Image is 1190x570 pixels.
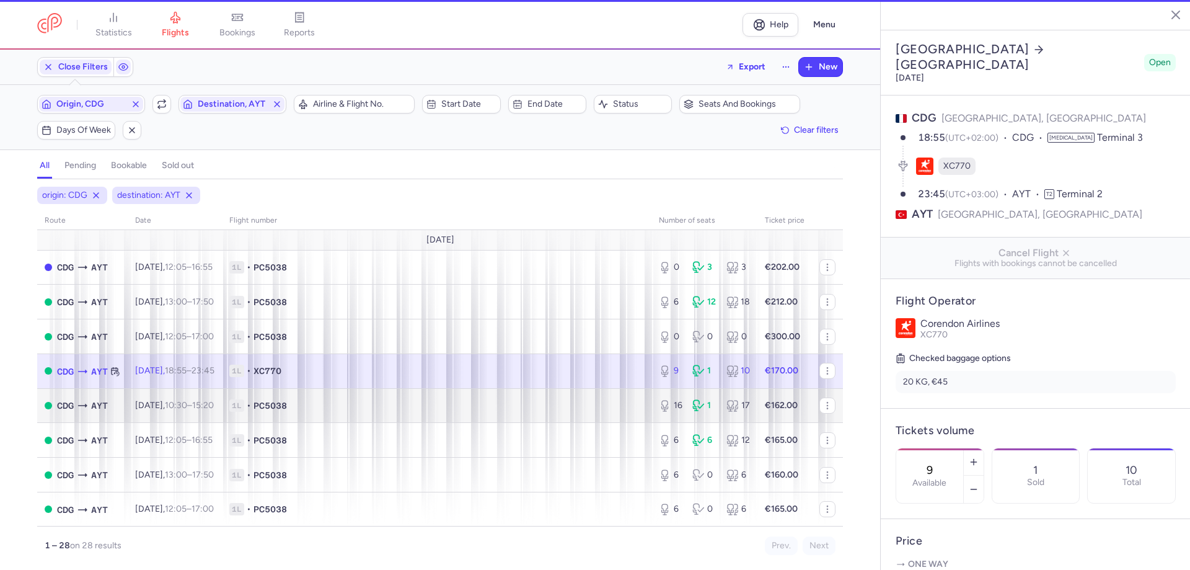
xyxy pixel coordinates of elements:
button: Clear filters [777,121,843,140]
a: CitizenPlane red outlined logo [37,13,62,36]
span: AYT [91,365,108,378]
span: Status [613,99,668,109]
time: 17:50 [192,470,214,480]
span: Seats and bookings [699,99,796,109]
time: 13:00 [165,296,187,307]
div: 17 [726,399,750,412]
strong: €160.00 [765,470,798,480]
button: Menu [806,13,843,37]
span: AYT [91,295,108,309]
span: – [165,435,213,445]
span: Export [739,62,765,71]
span: [GEOGRAPHIC_DATA], [GEOGRAPHIC_DATA] [941,112,1146,124]
span: Antalya, Antalya, Turkey [91,468,108,482]
time: 13:00 [165,470,187,480]
button: Seats and bookings [679,95,800,114]
strong: €170.00 [765,365,798,376]
span: Days of week [56,125,111,135]
div: 9 [659,365,682,377]
span: 1L [229,399,244,412]
span: CDG [1012,131,1047,145]
h4: Flight Operator [896,294,1176,308]
div: 12 [726,434,750,447]
span: AYT [912,207,933,222]
button: Days of week [37,121,115,140]
th: number of seats [651,212,757,230]
span: Terminal 2 [1057,188,1103,200]
time: 12:05 [165,435,187,445]
span: Charles De Gaulle, Paris, France [57,330,74,344]
span: • [247,434,251,447]
button: Status [594,95,672,114]
figure: XC airline logo [916,158,933,175]
div: 12 [692,296,716,308]
span: [DATE], [135,400,214,411]
span: Close Filters [58,62,108,72]
div: 10 [726,365,750,377]
span: Open [1149,56,1171,69]
span: Charles De Gaulle, Paris, France [57,261,74,274]
span: 1L [229,296,244,308]
h2: [GEOGRAPHIC_DATA] [GEOGRAPHIC_DATA] [896,42,1139,73]
span: AYT [1012,187,1044,202]
p: 1 [1033,464,1038,476]
a: Help [743,13,798,37]
div: 6 [726,469,750,481]
span: – [165,470,214,480]
span: Clear filters [794,125,839,135]
span: PC5038 [253,503,287,515]
span: [DATE] [426,235,454,245]
span: PC5038 [253,469,287,481]
span: OPEN [45,298,52,306]
span: [DATE], [135,504,214,514]
span: [MEDICAL_DATA] [1047,133,1095,143]
div: 0 [726,331,750,343]
button: Start date [422,95,500,114]
span: – [165,504,214,514]
button: Export [718,57,773,77]
div: 0 [659,331,682,343]
span: Flights with bookings cannot be cancelled [891,259,1181,269]
th: date [128,212,222,230]
strong: 1 – 28 [45,540,70,551]
span: 1L [229,331,244,343]
strong: €162.00 [765,400,798,411]
span: End date [527,99,582,109]
time: 15:20 [192,400,214,411]
span: PC5038 [253,331,287,343]
strong: €165.00 [765,435,798,445]
th: Ticket price [757,212,812,230]
span: Help [770,20,788,29]
span: [DATE], [135,470,214,480]
h5: Checked baggage options [896,351,1176,366]
strong: €300.00 [765,331,800,342]
span: Cancel Flight [891,247,1181,259]
time: 16:55 [192,262,213,272]
p: 10 [1126,464,1137,476]
h4: sold out [162,160,194,171]
span: destination: AYT [117,189,180,202]
span: – [165,296,214,307]
span: Start date [441,99,496,109]
span: origin: CDG [42,189,87,202]
time: 12:05 [165,262,187,272]
div: 3 [692,261,716,274]
h4: all [40,160,50,171]
span: AYT [91,503,108,517]
strong: €165.00 [765,504,798,514]
span: Destination, AYT [198,99,267,109]
span: [DATE], [135,262,213,272]
div: 6 [726,503,750,515]
span: [DATE], [135,331,214,342]
span: • [247,399,251,412]
time: 10:30 [165,400,187,411]
h4: bookable [111,160,147,171]
span: Charles De Gaulle, Paris, France [57,468,74,482]
p: Total [1122,478,1141,488]
img: Corendon Airlines logo [896,318,915,338]
span: Charles De Gaulle, Paris, France [57,434,74,447]
div: 6 [659,434,682,447]
span: [DATE], [135,435,213,445]
span: CDG [57,503,74,517]
div: 1 [692,365,716,377]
